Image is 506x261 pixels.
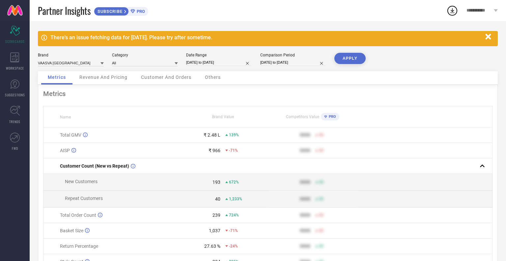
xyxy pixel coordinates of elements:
span: WORKSPACE [6,66,24,71]
div: 239 [212,212,220,218]
div: 9999 [300,212,310,218]
span: 50 [319,148,323,153]
span: SCORECARDS [5,39,25,44]
div: Metrics [43,90,492,98]
span: 50 [319,197,323,201]
button: APPLY [334,53,366,64]
span: -71% [229,148,238,153]
span: Basket Size [60,228,83,233]
div: 9999 [300,148,310,153]
span: 139% [229,133,239,137]
span: 1,233% [229,197,242,201]
span: 50 [319,180,323,184]
div: ₹ 966 [209,148,220,153]
span: PRO [327,114,336,119]
span: SUBSCRIBE [94,9,124,14]
div: 9999 [300,132,310,138]
div: Comparison Period [260,53,326,57]
span: SUGGESTIONS [5,92,25,97]
span: Total Order Count [60,212,96,218]
div: 9999 [300,179,310,185]
span: Competitors Value [286,114,319,119]
span: 724% [229,213,239,217]
span: Revenue And Pricing [79,75,127,80]
span: Total GMV [60,132,81,138]
span: Name [60,115,71,119]
span: Metrics [48,75,66,80]
div: 9999 [300,244,310,249]
span: Return Percentage [60,244,98,249]
span: Others [205,75,221,80]
span: 50 [319,213,323,217]
span: Partner Insights [38,4,91,17]
span: Brand Value [212,114,234,119]
span: FWD [12,146,18,151]
span: Repeat Customers [65,196,103,201]
span: PRO [135,9,145,14]
div: 9999 [300,196,310,202]
div: 193 [212,179,220,185]
span: Customer Count (New vs Repeat) [60,163,129,169]
span: 50 [319,244,323,248]
div: ₹ 2.48 L [204,132,220,138]
div: 1,037 [209,228,220,233]
span: Customer And Orders [141,75,191,80]
div: 40 [215,196,220,202]
div: 27.63 % [204,244,220,249]
span: AISP [60,148,70,153]
div: Open download list [446,5,458,16]
div: Brand [38,53,104,57]
input: Select date range [186,59,252,66]
span: 50 [319,228,323,233]
a: SUBSCRIBEPRO [94,5,148,16]
div: There's an issue fetching data for [DATE]. Please try after sometime. [50,34,482,41]
input: Select comparison period [260,59,326,66]
span: 50 [319,133,323,137]
span: TRENDS [9,119,20,124]
div: 9999 [300,228,310,233]
span: 672% [229,180,239,184]
span: -24% [229,244,238,248]
div: Date Range [186,53,252,57]
span: New Customers [65,179,98,184]
div: Category [112,53,178,57]
span: -71% [229,228,238,233]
